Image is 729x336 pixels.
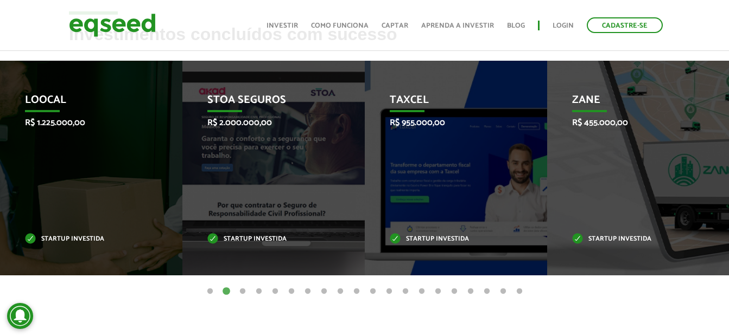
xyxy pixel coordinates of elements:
p: R$ 1.225.000,00 [25,118,141,128]
button: 3 of 20 [237,286,248,297]
a: Captar [382,22,408,29]
button: 12 of 20 [384,286,395,297]
p: Zane [572,94,688,112]
button: 6 of 20 [286,286,297,297]
button: 11 of 20 [367,286,378,297]
button: 2 of 20 [221,286,232,297]
button: 4 of 20 [253,286,264,297]
button: 1 of 20 [205,286,215,297]
button: 14 of 20 [416,286,427,297]
button: 15 of 20 [433,286,443,297]
p: Taxcel [390,94,506,112]
a: Investir [267,22,298,29]
a: Cadastre-se [587,17,663,33]
p: Startup investida [207,236,324,242]
button: 8 of 20 [319,286,329,297]
a: Aprenda a investir [421,22,494,29]
button: 19 of 20 [498,286,509,297]
button: 20 of 20 [514,286,525,297]
p: R$ 455.000,00 [572,118,688,128]
a: Login [553,22,574,29]
button: 5 of 20 [270,286,281,297]
button: 7 of 20 [302,286,313,297]
button: 9 of 20 [335,286,346,297]
a: Blog [507,22,525,29]
p: Startup investida [25,236,141,242]
p: STOA Seguros [207,94,324,112]
p: R$ 955.000,00 [390,118,506,128]
img: EqSeed [69,11,156,40]
button: 17 of 20 [465,286,476,297]
p: Loocal [25,94,141,112]
button: 16 of 20 [449,286,460,297]
button: 10 of 20 [351,286,362,297]
p: Startup investida [572,236,688,242]
a: Como funciona [311,22,369,29]
button: 18 of 20 [481,286,492,297]
p: Startup investida [390,236,506,242]
button: 13 of 20 [400,286,411,297]
p: R$ 2.000.000,00 [207,118,324,128]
